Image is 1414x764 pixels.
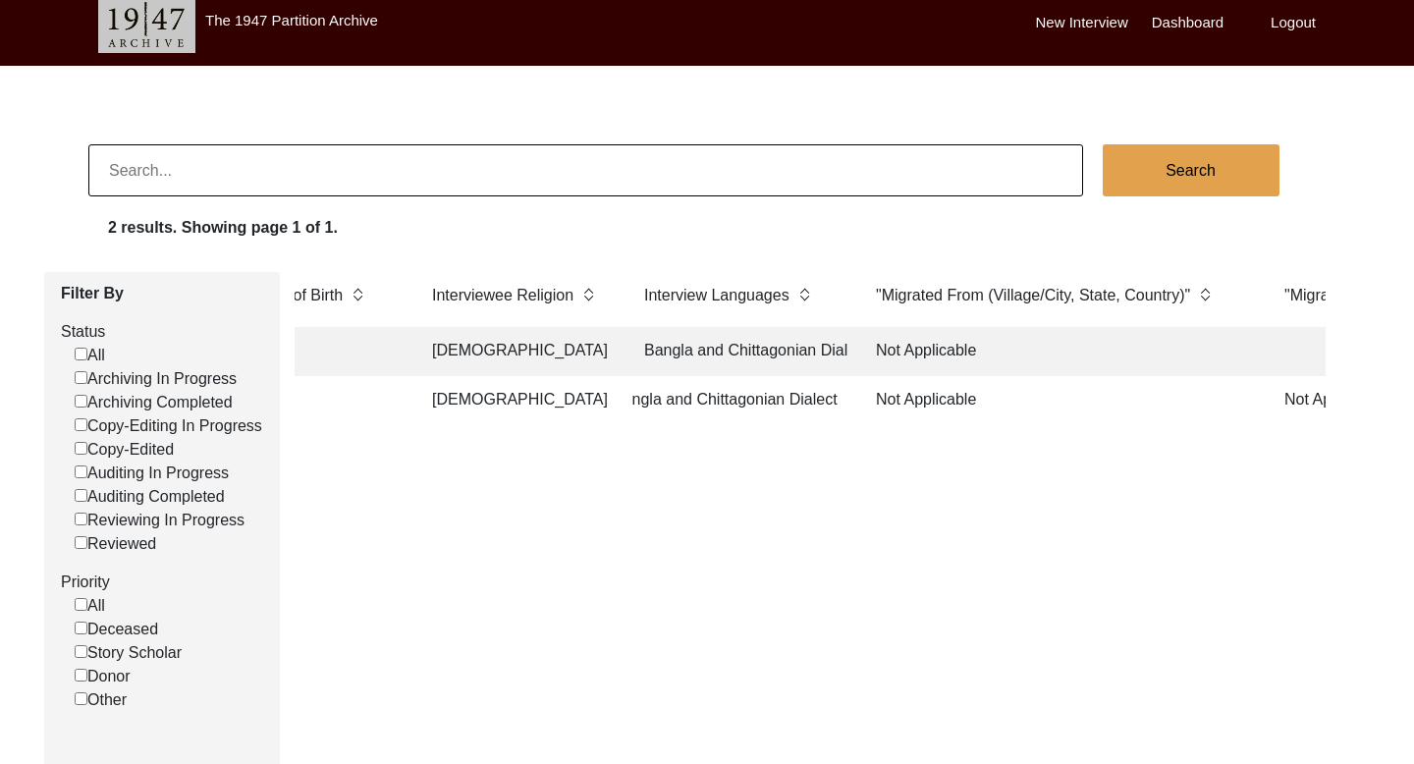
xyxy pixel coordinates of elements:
label: Priority [61,571,265,594]
input: Archiving In Progress [75,371,87,384]
td: [DEMOGRAPHIC_DATA] [420,376,617,425]
label: Dashboard [1152,12,1224,34]
img: sort-button.png [581,284,595,305]
td: Not Applicable [864,327,1257,376]
input: Archiving Completed [75,395,87,408]
img: sort-button.png [797,284,811,305]
input: Deceased [75,622,87,634]
input: Story Scholar [75,645,87,658]
label: All [75,344,105,367]
label: All [75,594,105,618]
td: [DEMOGRAPHIC_DATA] [420,327,617,376]
td: Bangla and Chittagonian Dialect [632,327,848,376]
input: Auditing Completed [75,489,87,502]
button: Search [1103,144,1279,196]
input: Donor [75,669,87,682]
td: Not Applicable [864,376,1257,425]
label: Archiving In Progress [75,367,237,391]
label: Archiving Completed [75,391,233,414]
label: 2 results. Showing page 1 of 1. [108,216,338,240]
input: All [75,348,87,360]
img: sort-button.png [351,284,364,305]
label: Copy-Editing In Progress [75,414,262,438]
label: Interviewee Religion [432,284,573,307]
label: The 1947 Partition Archive [205,12,378,28]
label: Logout [1271,12,1316,34]
label: Copy-Edited [75,438,174,462]
label: Reviewing In Progress [75,509,245,532]
img: sort-button.png [1198,284,1212,305]
label: Interview Languages [644,284,789,307]
label: Story Scholar [75,641,182,665]
input: Search... [88,144,1083,196]
input: Reviewing In Progress [75,513,87,525]
label: Donor [75,665,131,688]
label: Other [75,688,127,712]
input: All [75,598,87,611]
input: Other [75,692,87,705]
input: Auditing In Progress [75,465,87,478]
label: Filter By [61,282,265,305]
label: Status [61,320,265,344]
td: Bangla and Chittagonian Dialect [632,376,848,425]
input: Reviewed [75,536,87,549]
label: Reviewed [75,532,156,556]
input: Copy-Editing In Progress [75,418,87,431]
input: Copy-Edited [75,442,87,455]
label: New Interview [1036,12,1128,34]
label: Deceased [75,618,158,641]
label: Auditing Completed [75,485,225,509]
label: Auditing In Progress [75,462,229,485]
label: "Migrated From (Village/City, State, Country)" [876,284,1190,307]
